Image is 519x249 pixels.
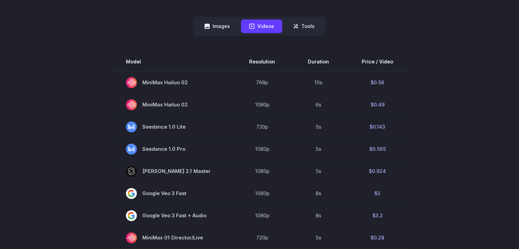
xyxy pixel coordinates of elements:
span: Seedance 1.0 Lite [126,121,216,132]
td: 1080p [233,138,291,160]
th: Duration [291,52,345,71]
td: 8s [291,204,345,226]
td: 5s [291,138,345,160]
td: $0.143 [345,116,409,138]
td: 8s [291,182,345,204]
th: Price / Video [345,52,409,71]
td: 1080p [233,93,291,116]
td: 1080p [233,182,291,204]
span: Google Veo 3 Fast + Audio [126,210,216,221]
button: Tools [285,19,323,33]
td: $0.565 [345,138,409,160]
td: $0.924 [345,160,409,182]
td: 5s [291,160,345,182]
td: 10s [291,71,345,94]
span: MiniMax Hailuo 02 [126,77,216,88]
span: [PERSON_NAME] 2.1 Master [126,166,216,177]
td: 1080p [233,160,291,182]
button: Images [196,19,238,33]
td: 5s [291,116,345,138]
td: 6s [291,93,345,116]
td: $0.56 [345,71,409,94]
td: 5s [291,226,345,249]
span: Seedance 1.0 Pro [126,144,216,155]
td: 1080p [233,204,291,226]
td: 720p [233,226,291,249]
th: Model [110,52,233,71]
td: $0.28 [345,226,409,249]
td: 720p [233,116,291,138]
td: $2 [345,182,409,204]
td: $0.49 [345,93,409,116]
span: MiniMax Hailuo 02 [126,99,216,110]
span: Google Veo 3 Fast [126,188,216,199]
td: $3.2 [345,204,409,226]
button: Videos [241,19,282,33]
td: 768p [233,71,291,94]
span: MiniMax 01 Director/Live [126,232,216,243]
th: Resolution [233,52,291,71]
